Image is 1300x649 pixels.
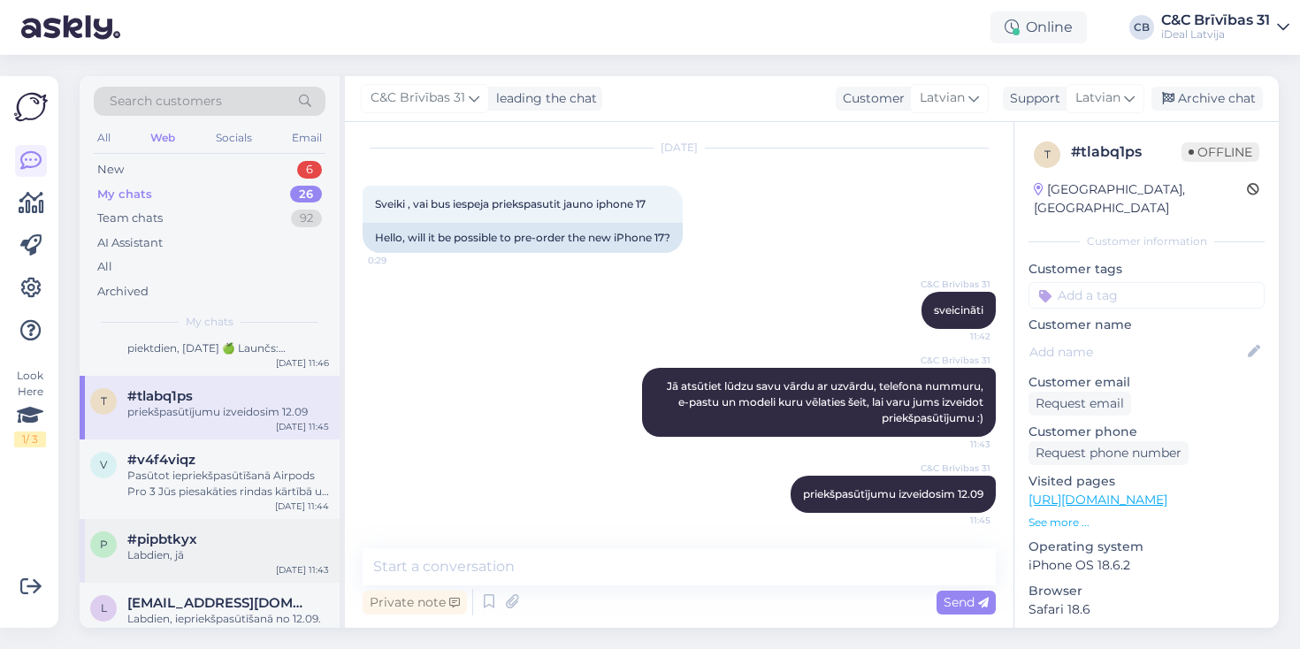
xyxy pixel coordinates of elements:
[297,161,322,179] div: 6
[1029,316,1265,334] p: Customer name
[920,88,965,108] span: Latvian
[1161,13,1270,27] div: C&C Brīvības 31
[14,90,48,124] img: Askly Logo
[290,186,322,203] div: 26
[275,500,329,513] div: [DATE] 11:44
[924,514,990,527] span: 11:45
[127,324,329,356] div: Labdien! 🍏 Priekšpasūtījumi: sākas piektdien, [DATE] 🍏 Launčs: piektdien, [DATE]
[363,223,683,253] div: Hello, will it be possible to pre-order the new iPhone 17?
[363,140,996,156] div: [DATE]
[990,11,1087,43] div: Online
[1029,515,1265,531] p: See more ...
[127,468,329,500] div: Pasūtot iepriekšpasūtīšanā Airpods Pro 3 Jūs piesakāties rindas kārtībā uz šo produktu. Nevaram p...
[1071,141,1181,163] div: # tlabq1ps
[97,258,112,276] div: All
[921,278,990,291] span: C&C Brīvības 31
[127,388,193,404] span: #tlabq1ps
[1029,260,1265,279] p: Customer tags
[1151,87,1263,111] div: Archive chat
[97,161,124,179] div: New
[276,420,329,433] div: [DATE] 11:45
[1029,556,1265,575] p: iPhone OS 18.6.2
[1029,373,1265,392] p: Customer email
[127,595,311,611] span: lektronikus@gmail.com
[924,438,990,451] span: 11:43
[1029,392,1131,416] div: Request email
[1029,233,1265,249] div: Customer information
[921,462,990,475] span: C&C Brīvības 31
[97,234,163,252] div: AI Assistant
[1029,282,1265,309] input: Add a tag
[276,563,329,576] div: [DATE] 11:43
[934,303,983,317] span: sveicināti
[1129,15,1154,40] div: CB
[291,210,322,227] div: 92
[803,487,983,500] span: priekšpasūtījumu izveidosim 12.09
[1003,89,1060,108] div: Support
[1181,142,1259,162] span: Offline
[1029,342,1244,362] input: Add name
[288,126,325,149] div: Email
[921,354,990,367] span: C&C Brīvības 31
[97,210,163,227] div: Team chats
[97,186,152,203] div: My chats
[127,404,329,420] div: priekšpasūtījumu izveidosim 12.09
[371,88,465,108] span: C&C Brīvības 31
[924,330,990,343] span: 11:42
[127,547,329,563] div: Labdien, jā
[147,126,179,149] div: Web
[127,531,197,547] span: #pipbtkyx
[1029,600,1265,619] p: Safari 18.6
[100,538,108,551] span: p
[186,314,233,330] span: My chats
[1029,492,1167,508] a: [URL][DOMAIN_NAME]
[94,126,114,149] div: All
[127,611,329,643] div: Labdien, iepriekšpasūtīšanā no 12.09. un parādīsies 19.09
[1029,582,1265,600] p: Browser
[212,126,256,149] div: Socials
[667,379,986,424] span: Jā atsūtiet lūdzu savu vārdu ar uzvārdu, telefona nummuru, e-pastu un modeli kuru vēlaties šeit, ...
[1029,472,1265,491] p: Visited pages
[368,254,434,267] span: 0:29
[944,594,989,610] span: Send
[375,197,646,210] span: Sveiki , vai bus iespeja priekspasutit jauno iphone 17
[101,394,107,408] span: t
[1161,27,1270,42] div: iDeal Latvija
[127,452,195,468] span: #v4f4viqz
[110,92,222,111] span: Search customers
[1029,538,1265,556] p: Operating system
[14,368,46,447] div: Look Here
[1161,13,1289,42] a: C&C Brīvības 31iDeal Latvija
[836,89,905,108] div: Customer
[100,458,107,471] span: v
[97,283,149,301] div: Archived
[1029,441,1189,465] div: Request phone number
[363,591,467,615] div: Private note
[101,601,107,615] span: l
[1029,423,1265,441] p: Customer phone
[276,356,329,370] div: [DATE] 11:46
[1075,88,1120,108] span: Latvian
[1034,180,1247,218] div: [GEOGRAPHIC_DATA], [GEOGRAPHIC_DATA]
[489,89,597,108] div: leading the chat
[1044,148,1051,161] span: t
[14,431,46,447] div: 1 / 3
